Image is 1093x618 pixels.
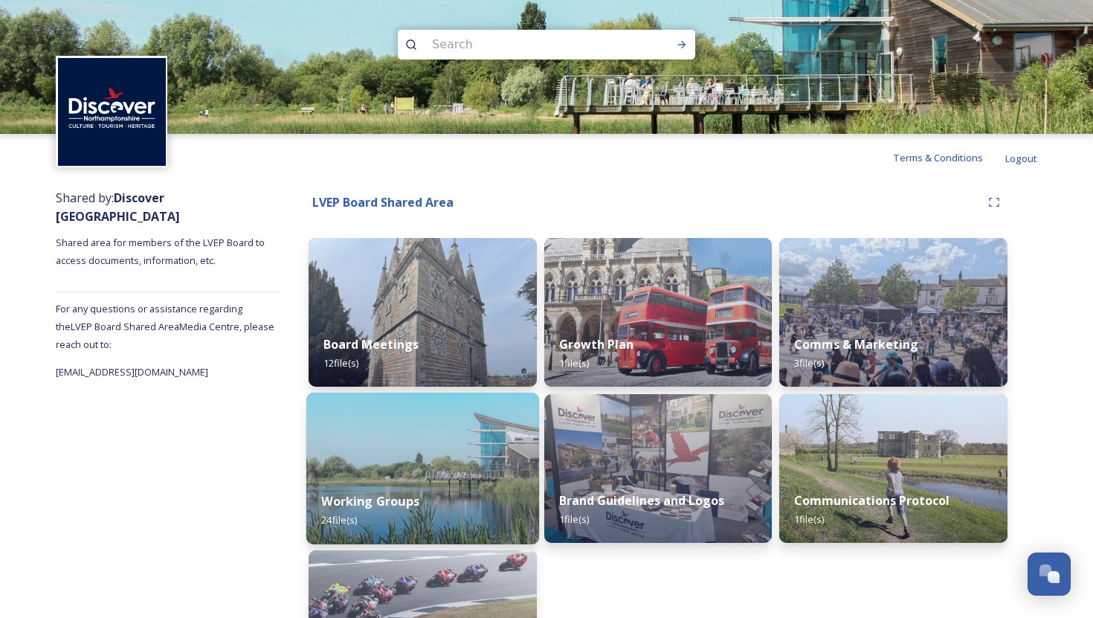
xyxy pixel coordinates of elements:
[1028,553,1071,596] button: Open Chat
[323,336,419,353] strong: Board Meetings
[58,58,166,166] img: Untitled%20design%20%282%29.png
[56,236,267,267] span: Shared area for members of the LVEP Board to access documents, information, etc.
[56,190,180,225] span: Shared by:
[321,513,357,527] span: 24 file(s)
[559,512,589,526] span: 1 file(s)
[893,151,983,164] span: Terms & Conditions
[323,356,358,370] span: 12 file(s)
[794,356,824,370] span: 3 file(s)
[312,194,454,210] strong: LVEP Board Shared Area
[544,394,773,543] img: 71c7b32b-ac08-45bd-82d9-046af5700af1.jpg
[794,492,949,509] strong: Communications Protocol
[779,394,1007,543] img: 0c84a837-7e82-45db-8c4d-a7cc46ec2f26.jpg
[306,393,539,544] img: 5e704d69-6593-43ce-b5d6-cc1eb7eb219d.jpg
[794,512,824,526] span: 1 file(s)
[893,149,1005,167] a: Terms & Conditions
[56,190,180,225] strong: Discover [GEOGRAPHIC_DATA]
[559,492,724,509] strong: Brand Guidelines and Logos
[309,238,537,387] img: 5bb6497d-ede2-4272-a435-6cca0481cbbd.jpg
[321,493,419,509] strong: Working Groups
[559,356,589,370] span: 1 file(s)
[794,336,918,353] strong: Comms & Marketing
[559,336,633,353] strong: Growth Plan
[56,302,274,351] span: For any questions or assistance regarding the LVEP Board Shared Area Media Centre, please reach o...
[544,238,773,387] img: ed4df81f-8162-44f3-84ed-da90e9d03d77.jpg
[56,365,208,379] span: [EMAIL_ADDRESS][DOMAIN_NAME]
[779,238,1007,387] img: 4f441ff7-a847-461b-aaa5-c19687a46818.jpg
[1005,152,1037,165] span: Logout
[425,28,628,61] input: Search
